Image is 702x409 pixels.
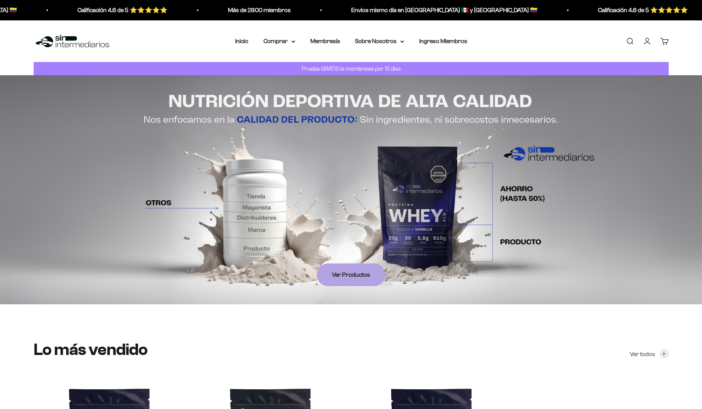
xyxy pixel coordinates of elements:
p: Más de 2800 miembros [227,5,290,15]
a: Membresía [310,38,340,44]
a: Ingreso Miembros [419,38,467,44]
a: Inicio [235,38,248,44]
a: Ver todos [630,349,669,359]
span: Ver todos [630,349,655,359]
p: Calificación 4.6 de 5 ⭐️⭐️⭐️⭐️⭐️ [77,5,167,15]
summary: Comprar [263,36,295,46]
split-lines: Lo más vendido [34,340,148,359]
summary: Sobre Nosotros [355,36,404,46]
p: Envios mismo día en [GEOGRAPHIC_DATA] 🇲🇽 y [GEOGRAPHIC_DATA] 🇨🇴 [350,5,537,15]
a: Ver Productos [317,263,385,286]
p: Calificación 4.6 de 5 ⭐️⭐️⭐️⭐️⭐️ [597,5,687,15]
p: Prueba GRATIS la membresía por 15 días [300,64,403,73]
